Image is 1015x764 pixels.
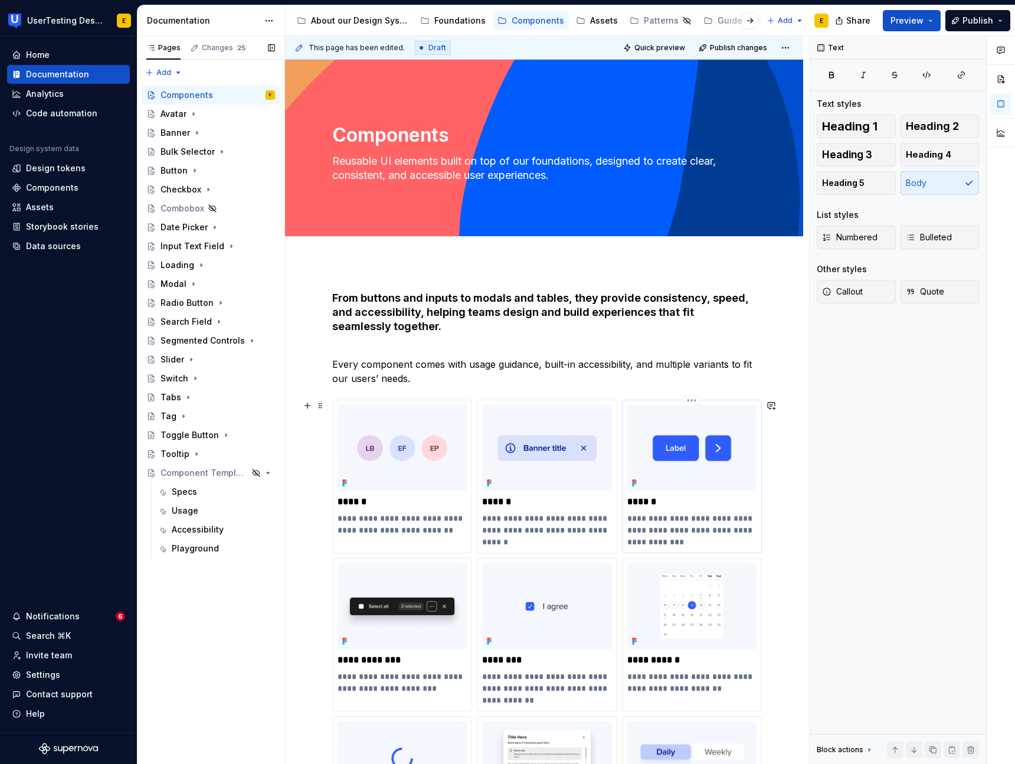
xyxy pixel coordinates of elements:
a: Tooltip [142,445,280,463]
div: Page tree [142,86,280,558]
a: Data sources [7,237,130,256]
button: Heading 4 [901,143,980,166]
div: Avatar [161,108,186,120]
div: Components [26,182,78,194]
div: Block actions [817,742,874,758]
div: Accessibility [172,524,224,536]
div: Contact support [26,688,93,700]
a: Patterns [625,11,696,30]
a: Tabs [142,388,280,407]
a: Storybook stories [7,217,130,236]
div: Search Field [161,316,212,328]
button: Publish changes [695,40,772,56]
div: Components [512,15,564,27]
div: Loading [161,259,194,271]
a: Home [7,45,130,64]
div: Switch [161,373,188,384]
span: Add [778,16,793,25]
a: Loading [142,256,280,275]
div: Design system data [9,144,79,154]
span: Heading 3 [822,149,872,161]
div: E [820,16,823,25]
a: Date Picker [142,218,280,237]
a: Toggle Button [142,426,280,445]
img: a7b1ddb6-d7c8-4ffa-8f6e-3757d5e5df0a.png [627,405,757,491]
button: Bulleted [901,226,980,249]
div: Banner [161,127,190,139]
a: About our Design System [292,11,413,30]
span: Heading 4 [906,149,951,161]
div: Settings [26,669,60,681]
a: Bulk Selector [142,142,280,161]
a: Switch [142,369,280,388]
a: Tag [142,407,280,426]
div: Text styles [817,98,862,110]
button: Numbered [817,226,896,249]
div: Documentation [147,15,258,27]
div: Input Text Field [161,240,224,252]
span: Share [846,15,870,27]
h4: From buttons and inputs to modals and tables, they provide consistency, speed, and accessibility,... [332,291,756,348]
div: E [269,89,271,101]
img: 41adf70f-fc1c-4662-8e2d-d2ab9c673b1b.png [8,14,22,28]
button: Add [763,12,807,29]
div: Radio Button [161,297,214,309]
a: Guidelines [699,11,780,30]
button: Callout [817,280,896,303]
a: Components [7,178,130,197]
a: Checkbox [142,180,280,199]
div: Bulk Selector [161,146,215,158]
button: Notifications6 [7,607,130,626]
span: Heading 2 [906,120,959,132]
button: Heading 2 [901,115,980,138]
span: Publish changes [710,43,767,53]
div: Analytics [26,88,64,100]
a: Assets [7,198,130,217]
div: Playground [172,543,219,554]
div: Invite team [26,649,72,661]
a: Playground [153,539,280,558]
span: 6 [116,612,125,621]
img: 59ece020-6796-4549-a190-1d7d075f33ae.png [627,563,757,649]
div: List styles [817,209,859,221]
a: Code automation [7,104,130,123]
button: Help [7,704,130,723]
span: Quote [906,286,944,298]
div: Other styles [817,263,867,275]
span: Add [156,68,171,77]
div: Button [161,165,188,177]
a: Segmented Controls [142,331,280,350]
span: Quick preview [634,43,685,53]
a: Radio Button [142,293,280,312]
img: ed96c0ca-4300-4439-9b30-10638b8c1428.png [482,405,611,491]
svg: Supernova Logo [39,743,98,755]
div: Pages [146,43,181,53]
div: Storybook stories [26,221,99,233]
a: Components [493,11,569,30]
div: Foundations [434,15,486,27]
span: Callout [822,286,863,298]
button: Publish [945,10,1010,31]
div: Assets [26,201,54,213]
a: Invite team [7,646,130,665]
div: UserTesting Design System [27,15,103,27]
div: Date Picker [161,221,208,233]
a: Input Text Field [142,237,280,256]
div: Specs [172,486,197,498]
div: Segmented Controls [161,335,245,347]
textarea: Components [330,121,754,149]
a: Documentation [7,65,130,84]
a: Design tokens [7,159,130,178]
span: Draft [428,43,446,53]
div: Slider [161,354,184,365]
a: Accessibility [153,520,280,539]
button: Heading 5 [817,171,896,195]
span: Heading 5 [822,177,865,189]
a: Component Template [142,463,280,482]
a: Combobox [142,199,280,218]
a: ComponentsE [142,86,280,105]
button: Heading 3 [817,143,896,166]
span: 25 [235,43,247,53]
textarea: Reusable UI elements built on top of our foundations, designed to create clear, consistent, and a... [330,152,754,185]
div: Components [161,89,213,101]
